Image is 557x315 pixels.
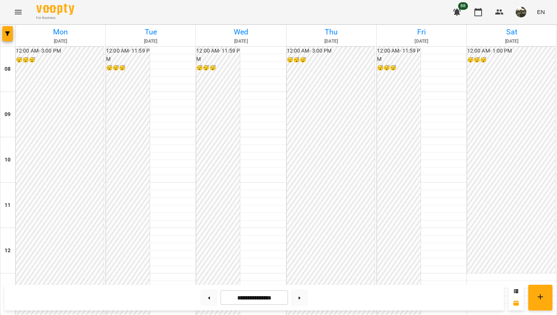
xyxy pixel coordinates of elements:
[5,65,11,73] h6: 08
[467,56,555,64] h6: 😴😴😴
[197,38,285,45] h6: [DATE]
[16,56,104,64] h6: 😴😴😴
[17,26,104,38] h6: Mon
[377,64,421,72] h6: 😴😴😴
[537,8,545,16] span: EN
[36,4,74,15] img: Voopty Logo
[36,16,74,20] span: For Business
[516,7,526,17] img: fc74d0d351520a79a6ede42b0c388ebb.jpeg
[197,26,285,38] h6: Wed
[467,47,555,55] h6: 12:00 AM - 1:00 PM
[377,47,421,63] h6: 12:00 AM - 11:59 PM
[287,47,375,55] h6: 12:00 AM - 3:00 PM
[288,26,375,38] h6: Thu
[106,64,150,72] h6: 😴😴😴
[106,47,150,63] h6: 12:00 AM - 11:59 PM
[534,5,548,19] button: EN
[5,110,11,119] h6: 09
[468,38,555,45] h6: [DATE]
[5,247,11,255] h6: 12
[107,38,194,45] h6: [DATE]
[196,64,240,72] h6: 😴😴😴
[107,26,194,38] h6: Tue
[196,47,240,63] h6: 12:00 AM - 11:59 PM
[378,26,465,38] h6: Fri
[5,156,11,164] h6: 10
[287,56,375,64] h6: 😴😴😴
[16,47,104,55] h6: 12:00 AM - 3:00 PM
[9,3,27,21] button: Menu
[288,38,375,45] h6: [DATE]
[17,38,104,45] h6: [DATE]
[468,26,555,38] h6: Sat
[5,201,11,209] h6: 11
[378,38,465,45] h6: [DATE]
[458,2,468,10] span: 88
